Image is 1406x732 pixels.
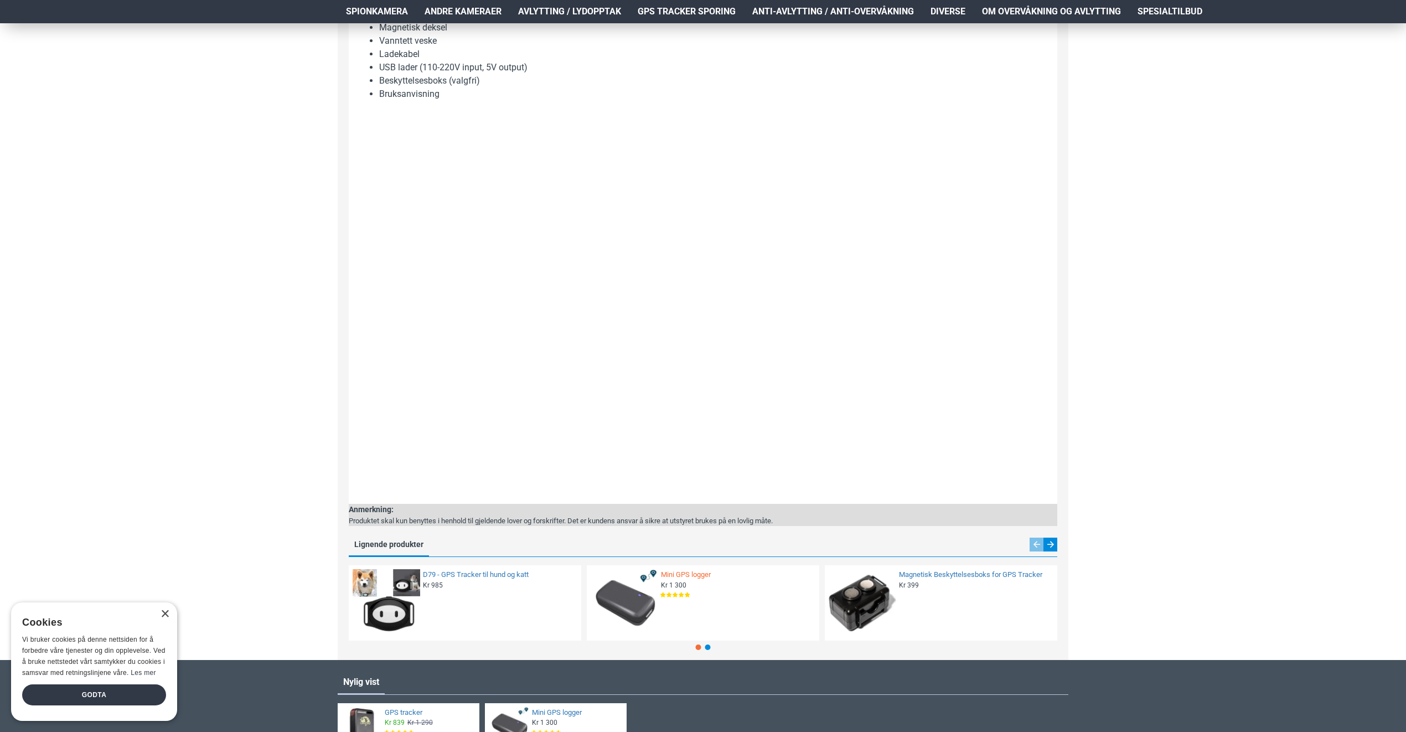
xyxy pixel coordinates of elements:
[899,581,919,590] span: Kr 399
[22,611,159,635] div: Cookies
[338,671,385,693] a: Nylig vist
[425,5,502,18] span: Andre kameraer
[829,569,896,637] img: Magnetisk Beskyttelsesboks for GPS Tracker
[696,645,701,650] span: Go to slide 1
[1138,5,1202,18] span: Spesialtilbud
[379,61,1049,74] li: USB lader (110-220V input, 5V output)
[899,570,1051,580] a: Magnetisk Beskyttelsesboks for GPS Tracker
[1043,538,1057,551] div: Next slide
[1030,538,1043,551] div: Previous slide
[385,718,405,727] span: Kr 839
[349,504,773,516] div: Anmerkning:
[752,5,914,18] span: Anti-avlytting / Anti-overvåkning
[346,5,408,18] span: Spionkamera
[385,708,473,718] a: GPS tracker
[349,516,773,527] div: Produktet skal kun benyttes i henhold til gjeldende lover og forskrifter. Det er kundens ansvar å...
[423,581,443,590] span: Kr 985
[982,5,1121,18] span: Om overvåkning og avlytting
[931,5,965,18] span: Diverse
[379,74,1049,87] li: Beskyttelsesboks (valgfri)
[379,21,1049,34] li: Magnetisk deksel
[131,669,156,677] a: Les mer, opens a new window
[379,48,1049,61] li: Ladekabel
[379,87,1049,101] li: Bruksanvisning
[349,537,429,555] a: Lignende produkter
[161,610,169,618] div: Close
[532,708,620,718] a: Mini GPS logger
[407,718,433,727] span: Kr 1 290
[379,34,1049,48] li: Vanntett veske
[591,569,658,637] img: Mini GPS logger
[661,570,813,580] a: Mini GPS logger
[353,569,420,637] img: D79 - GPS Tracker til hund og katt
[22,636,166,676] span: Vi bruker cookies på denne nettsiden for å forbedre våre tjenester og din opplevelse. Ved å bruke...
[518,5,621,18] span: Avlytting / Lydopptak
[705,645,711,650] span: Go to slide 2
[638,5,736,18] span: GPS Tracker Sporing
[423,570,575,580] a: D79 - GPS Tracker til hund og katt
[532,718,557,727] span: Kr 1 300
[22,684,166,705] div: Godta
[661,581,686,590] span: Kr 1 300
